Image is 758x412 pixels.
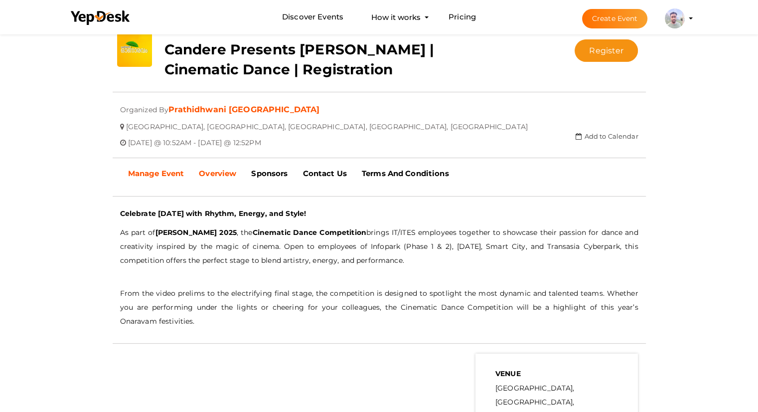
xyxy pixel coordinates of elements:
[582,9,648,28] button: Create Event
[368,8,424,26] button: How it works
[121,161,192,186] a: Manage Event
[120,228,638,265] span: As part of , the brings IT/ITES employees together to showcase their passion for dance and creati...
[128,131,261,147] span: [DATE] @ 10:52AM - [DATE] @ 12:52PM
[128,169,184,178] b: Manage Event
[576,132,638,140] a: Add to Calendar
[191,161,244,186] a: Overview
[575,39,638,62] button: Register
[120,286,638,328] p: From the video prelims to the electrifying final stage, the competition is designed to spotlight ...
[362,169,449,178] b: Terms And Conditions
[449,8,476,26] a: Pricing
[155,228,237,237] b: [PERSON_NAME] 2025
[295,161,354,186] a: Contact Us
[665,8,685,28] img: ACg8ocJxTL9uYcnhaNvFZuftGNHJDiiBHTVJlCXhmLL3QY_ku3qgyu-z6A=s100
[120,209,306,218] b: Celebrate [DATE] with Rhythm, Energy, and Style!
[199,169,236,178] b: Overview
[252,228,366,237] b: Cinematic Dance Competition
[251,169,288,178] b: Sponsors
[126,115,528,131] span: [GEOGRAPHIC_DATA], [GEOGRAPHIC_DATA], [GEOGRAPHIC_DATA], [GEOGRAPHIC_DATA], [GEOGRAPHIC_DATA]
[282,8,343,26] a: Discover Events
[495,369,521,378] b: VENUE
[168,105,319,114] a: Prathidhwani [GEOGRAPHIC_DATA]
[164,41,434,78] b: Candere Presents [PERSON_NAME] | Cinematic Dance | Registration
[303,169,346,178] b: Contact Us
[120,98,169,114] span: Organized By
[244,161,295,186] a: Sponsors
[354,161,456,186] a: Terms And Conditions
